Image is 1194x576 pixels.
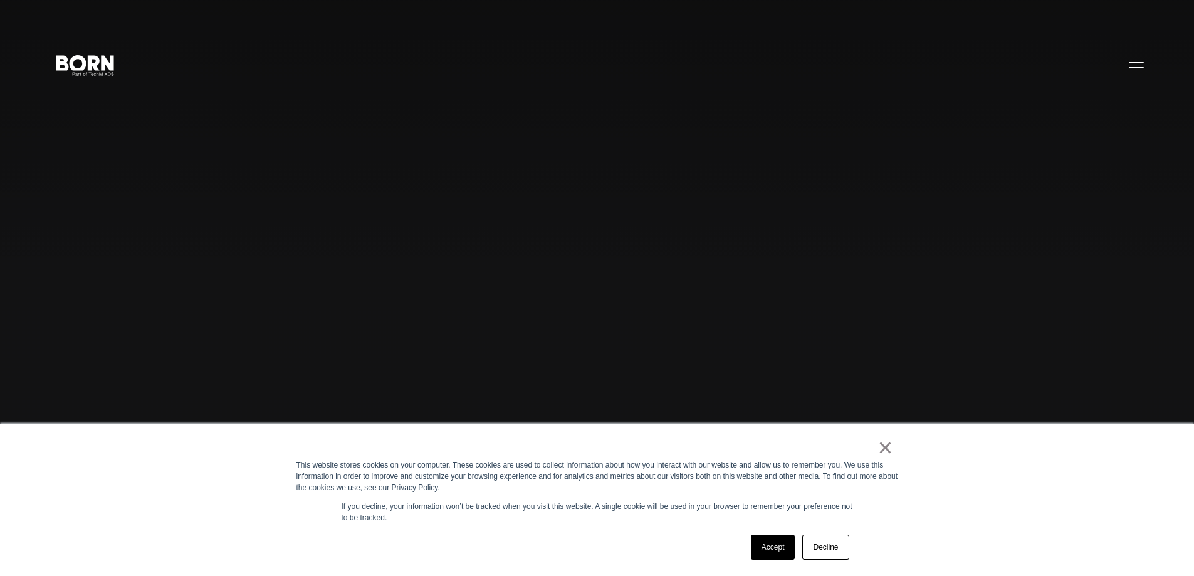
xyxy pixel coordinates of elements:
a: Decline [802,535,849,560]
a: × [878,442,893,453]
a: Accept [751,535,795,560]
p: If you decline, your information won’t be tracked when you visit this website. A single cookie wi... [342,501,853,523]
button: Open [1121,51,1151,78]
div: This website stores cookies on your computer. These cookies are used to collect information about... [296,459,898,493]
